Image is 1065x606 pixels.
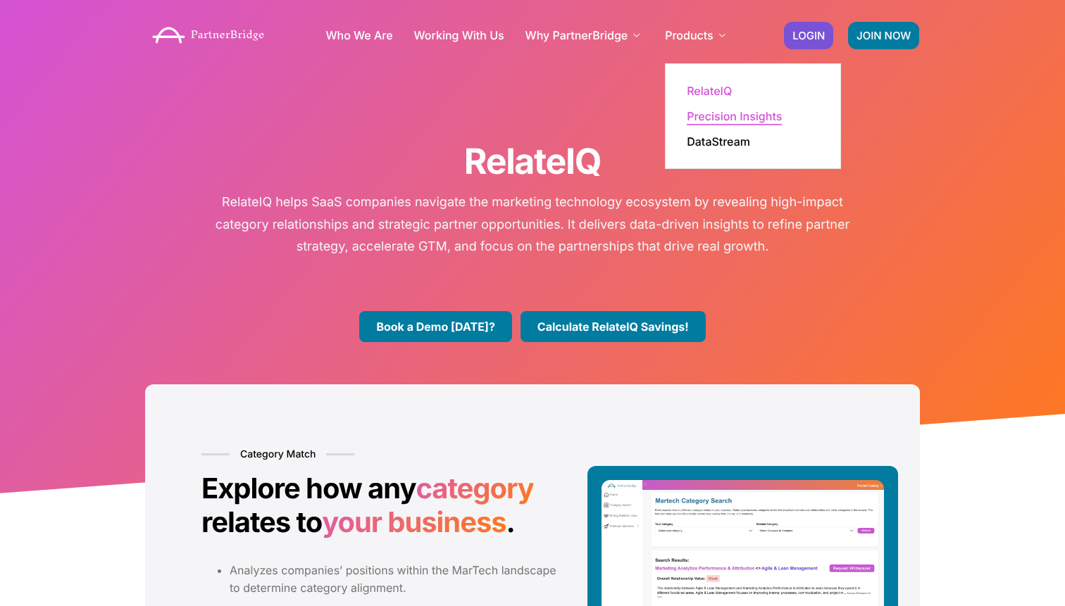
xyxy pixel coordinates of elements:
a: Why PartnerBridge [525,30,644,41]
a: Book a Demo [DATE]? [359,311,511,342]
a: JOIN NOW [848,22,919,49]
a: Calculate RelateIQ Savings! [521,311,706,342]
span: your business [322,505,506,539]
span: LOGIN [792,30,825,41]
p: RelateIQ helps SaaS companies navigate the marketing technology ecosystem by revealing high-impac... [205,191,860,258]
h1: RelateIQ [145,141,920,183]
a: RelateIQ [687,85,732,96]
a: Precision Insights [687,111,782,122]
h2: Explore how any relates to . [201,472,567,539]
a: Who We Are [325,30,392,41]
a: LOGIN [784,22,833,49]
li: Analyzes companies’ positions within the MarTech landscape to determine category alignment. [230,562,567,598]
a: DataStream [687,136,750,147]
a: Products [665,30,729,41]
span: JOIN NOW [857,30,911,41]
a: Working With Us [414,30,504,41]
span: category [416,472,533,505]
h6: Category Match [201,448,354,462]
